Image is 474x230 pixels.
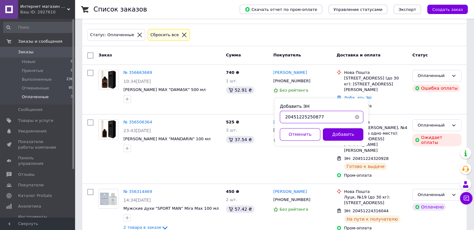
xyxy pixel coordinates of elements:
[226,86,254,94] div: 52.91 ₴
[432,7,463,12] span: Создать заказ
[71,94,73,100] span: 3
[344,173,407,178] div: Пром-оплата
[123,137,211,141] a: [PERSON_NAME] MAX "MANDARIN" 100 мл
[18,155,58,166] span: Панель управления
[412,203,446,211] div: Оплачено
[18,39,62,44] span: Заказы и сообщения
[22,77,52,82] span: Выполненные
[273,119,307,125] a: [PERSON_NAME]
[344,163,387,170] div: Готово к выдаче
[344,119,407,125] div: Нова Пошта
[69,85,73,91] span: 95
[427,5,468,14] button: Создать заказ
[280,88,308,93] span: Без рейтинга
[418,73,449,79] div: Оплаченный
[123,206,219,211] a: Мужские духи "SPORT MAN" Mira Max 100 мл
[226,205,254,213] div: 57.42 ₴
[280,104,309,109] label: Добавить ЭН
[149,32,180,38] div: Сбросить все
[89,32,136,38] div: Статус: Оплаченные
[344,70,407,75] div: Нова Пошта
[3,22,74,33] input: Поиск
[351,111,363,123] button: Очистить
[418,122,449,129] div: Оплаченный
[226,189,239,194] span: 450 ₴
[18,193,52,199] span: Каталог ProSale
[123,189,152,194] a: № 356314469
[22,59,36,65] span: Новые
[226,53,241,57] span: Сумма
[273,53,301,57] span: Покупатель
[226,120,239,124] span: 525 ₴
[18,182,44,188] span: Покупатели
[333,7,382,12] span: Управление статусами
[18,107,42,113] span: Сообщения
[71,68,73,74] span: 0
[280,128,320,141] button: Отменить
[22,85,49,91] span: Отмененные
[273,70,307,76] a: [PERSON_NAME]
[226,128,237,132] span: 3 шт.
[18,139,58,150] span: Показатели работы компании
[71,59,73,65] span: 0
[226,136,254,143] div: 37.54 ₴
[20,4,67,9] span: Интернет магазин парфюмерии "Mamozin"
[240,5,322,14] button: Скачать отчет по пром-оплате
[99,189,118,208] img: Фото товару
[18,128,46,134] span: Уведомления
[226,70,239,75] span: 740 ₴
[98,189,118,209] a: Фото товару
[280,207,308,212] span: Без рейтинга
[323,128,363,141] button: Добавить
[123,120,152,124] a: № 356506364
[344,208,389,213] span: ЭН: 20451224316044
[226,79,237,83] span: 1 шт.
[123,225,161,230] span: 2 товара в заказе
[18,118,53,123] span: Товары и услуги
[123,79,151,84] span: 10:34[DATE]
[20,9,75,15] div: Ваш ID: 2927610
[98,53,112,57] span: Заказ
[344,75,407,93] div: [STREET_ADDRESS] (до 30 кг): [STREET_ADDRESS][PERSON_NAME]
[272,126,312,134] div: [PHONE_NUMBER]
[328,5,387,14] button: Управление статусами
[18,49,33,55] span: Заказы
[412,84,460,92] div: Ошибка оплаты
[123,70,152,75] a: № 356663689
[99,120,118,139] img: Фото товару
[344,95,371,100] a: Добавить ЭН
[99,70,118,89] img: Фото товару
[344,103,407,109] div: Пром-оплата
[412,53,428,57] span: Статус
[337,53,381,57] span: Доставка и оплата
[123,87,206,92] a: [PERSON_NAME] MAX "DAMASK" 500 мл
[394,5,421,14] button: Экспорт
[93,6,147,13] h1: Список заказов
[66,77,73,82] span: 236
[98,70,118,90] a: Фото товару
[273,189,307,195] a: [PERSON_NAME]
[399,7,416,12] span: Экспорт
[412,134,462,146] div: Ожидает оплаты
[18,204,41,209] span: Аналитика
[245,7,317,12] span: Скачать отчет по пром-оплате
[98,119,118,139] a: Фото товару
[226,197,237,202] span: 2 шт.
[123,198,151,203] span: 14:34[DATE]
[22,68,43,74] span: Принятые
[344,156,389,161] span: ЭН: 20451224320928
[421,7,468,12] a: Создать заказ
[18,172,35,177] span: Отзывы
[344,215,400,223] div: На пути к получателю
[18,214,58,225] span: Инструменты вебмастера и SEO
[344,194,407,206] div: Луцк, №19 (до 30 кг): [STREET_ADDRESS]
[123,128,151,133] span: 23:43[DATE]
[272,77,312,85] div: [PHONE_NUMBER]
[22,94,49,100] span: Оплаченные
[344,125,407,153] div: Каменец-[PERSON_NAME], №4 (до 30 кг на одно место): [STREET_ADDRESS][PERSON_NAME][PERSON_NAME]
[272,196,312,204] div: [PHONE_NUMBER]
[123,225,169,230] a: 2 товара в заказе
